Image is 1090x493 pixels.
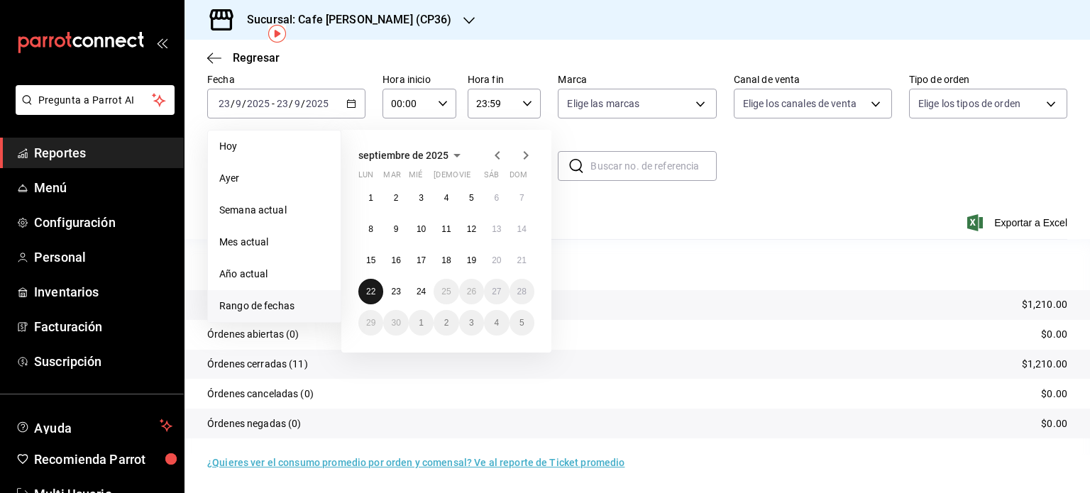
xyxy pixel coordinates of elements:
[358,216,383,242] button: 8 de septiembre de 2025
[34,248,172,267] span: Personal
[10,103,175,118] a: Pregunta a Parrot AI
[492,287,501,297] abbr: 27 de septiembre de 2025
[358,170,373,185] abbr: lunes
[517,287,527,297] abbr: 28 de septiembre de 2025
[366,287,375,297] abbr: 22 de septiembre de 2025
[207,256,1067,273] p: Resumen
[16,85,175,115] button: Pregunta a Parrot AI
[383,279,408,304] button: 23 de septiembre de 2025
[358,248,383,273] button: 15 de septiembre de 2025
[484,310,509,336] button: 4 de octubre de 2025
[394,193,399,203] abbr: 2 de septiembre de 2025
[409,248,434,273] button: 17 de septiembre de 2025
[34,352,172,371] span: Suscripción
[391,287,400,297] abbr: 23 de septiembre de 2025
[305,98,329,109] input: ----
[441,224,451,234] abbr: 11 de septiembre de 2025
[1041,327,1067,342] p: $0.00
[519,193,524,203] abbr: 7 de septiembre de 2025
[366,255,375,265] abbr: 15 de septiembre de 2025
[417,287,426,297] abbr: 24 de septiembre de 2025
[510,279,534,304] button: 28 de septiembre de 2025
[207,74,365,84] label: Fecha
[459,216,484,242] button: 12 de septiembre de 2025
[494,318,499,328] abbr: 4 de octubre de 2025
[219,139,329,154] span: Hoy
[417,224,426,234] abbr: 10 de septiembre de 2025
[419,193,424,203] abbr: 3 de septiembre de 2025
[510,185,534,211] button: 7 de septiembre de 2025
[383,170,400,185] abbr: martes
[434,216,458,242] button: 11 de septiembre de 2025
[459,185,484,211] button: 5 de septiembre de 2025
[517,255,527,265] abbr: 21 de septiembre de 2025
[469,318,474,328] abbr: 3 de octubre de 2025
[207,357,308,372] p: Órdenes cerradas (11)
[417,255,426,265] abbr: 17 de septiembre de 2025
[409,170,422,185] abbr: miércoles
[1041,387,1067,401] p: $0.00
[1022,297,1067,312] p: $1,210.00
[383,248,408,273] button: 16 de septiembre de 2025
[484,185,509,211] button: 6 de septiembre de 2025
[918,96,1020,111] span: Elige los tipos de orden
[434,248,458,273] button: 18 de septiembre de 2025
[383,310,408,336] button: 30 de septiembre de 2025
[409,279,434,304] button: 24 de septiembre de 2025
[743,96,857,111] span: Elige los canales de venta
[459,248,484,273] button: 19 de septiembre de 2025
[358,279,383,304] button: 22 de septiembre de 2025
[469,193,474,203] abbr: 5 de septiembre de 2025
[156,37,167,48] button: open_drawer_menu
[510,216,534,242] button: 14 de septiembre de 2025
[368,193,373,203] abbr: 1 de septiembre de 2025
[517,224,527,234] abbr: 14 de septiembre de 2025
[289,98,293,109] span: /
[34,417,154,434] span: Ayuda
[358,310,383,336] button: 29 de septiembre de 2025
[444,193,449,203] abbr: 4 de septiembre de 2025
[734,74,892,84] label: Canal de venta
[358,185,383,211] button: 1 de septiembre de 2025
[246,98,270,109] input: ----
[276,98,289,109] input: --
[301,98,305,109] span: /
[494,193,499,203] abbr: 6 de septiembre de 2025
[558,74,716,84] label: Marca
[383,216,408,242] button: 9 de septiembre de 2025
[219,171,329,186] span: Ayer
[441,255,451,265] abbr: 18 de septiembre de 2025
[368,224,373,234] abbr: 8 de septiembre de 2025
[358,147,466,164] button: septiembre de 2025
[1041,416,1067,431] p: $0.00
[409,185,434,211] button: 3 de septiembre de 2025
[268,25,286,43] img: Tooltip marker
[467,287,476,297] abbr: 26 de septiembre de 2025
[394,224,399,234] abbr: 9 de septiembre de 2025
[468,74,541,84] label: Hora fin
[207,51,280,65] button: Regresar
[242,98,246,109] span: /
[434,310,458,336] button: 2 de octubre de 2025
[219,235,329,250] span: Mes actual
[459,310,484,336] button: 3 de octubre de 2025
[236,11,452,28] h3: Sucursal: Cafe [PERSON_NAME] (CP36)
[34,282,172,301] span: Inventarios
[492,255,501,265] abbr: 20 de septiembre de 2025
[409,216,434,242] button: 10 de septiembre de 2025
[34,143,172,162] span: Reportes
[467,255,476,265] abbr: 19 de septiembre de 2025
[383,185,408,211] button: 2 de septiembre de 2025
[590,152,716,180] input: Buscar no. de referencia
[484,248,509,273] button: 20 de septiembre de 2025
[519,318,524,328] abbr: 5 de octubre de 2025
[235,98,242,109] input: --
[207,327,299,342] p: Órdenes abiertas (0)
[409,310,434,336] button: 1 de octubre de 2025
[510,248,534,273] button: 21 de septiembre de 2025
[970,214,1067,231] button: Exportar a Excel
[492,224,501,234] abbr: 13 de septiembre de 2025
[441,287,451,297] abbr: 25 de septiembre de 2025
[382,74,456,84] label: Hora inicio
